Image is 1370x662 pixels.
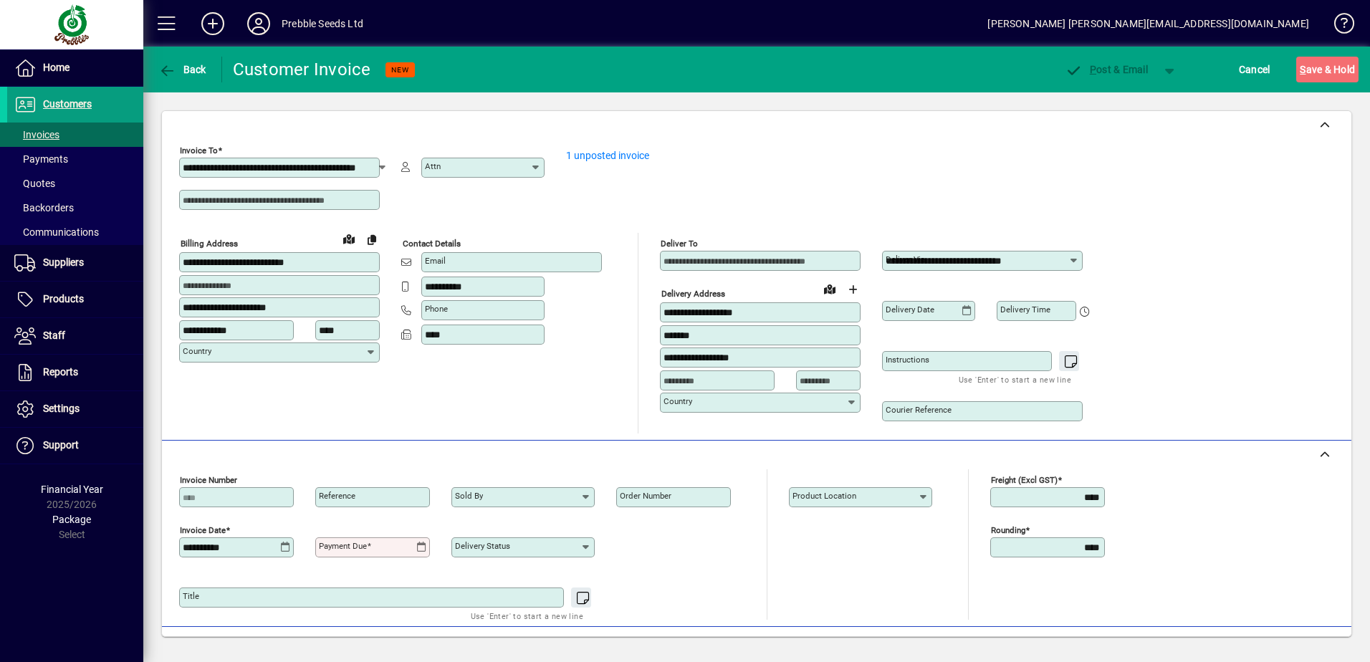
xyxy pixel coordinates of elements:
[959,371,1071,388] mat-hint: Use 'Enter' to start a new line
[7,171,143,196] a: Quotes
[7,391,143,427] a: Settings
[455,491,483,501] mat-label: Sold by
[7,50,143,86] a: Home
[236,11,282,37] button: Profile
[991,525,1025,535] mat-label: Rounding
[52,514,91,525] span: Package
[859,635,932,658] span: Product History
[183,346,211,356] mat-label: Country
[7,355,143,390] a: Reports
[43,330,65,341] span: Staff
[180,475,237,485] mat-label: Invoice number
[1000,304,1050,315] mat-label: Delivery time
[43,62,70,73] span: Home
[337,227,360,250] a: View on map
[841,278,864,301] button: Choose address
[319,491,355,501] mat-label: Reference
[886,254,925,264] mat-label: Deliver via
[233,58,371,81] div: Customer Invoice
[143,57,222,82] app-page-header-button: Back
[183,591,199,601] mat-label: Title
[1296,57,1359,82] button: Save & Hold
[455,541,510,551] mat-label: Delivery status
[360,228,383,251] button: Copy to Delivery address
[661,239,698,249] mat-label: Deliver To
[41,484,103,495] span: Financial Year
[14,202,74,214] span: Backorders
[43,98,92,110] span: Customers
[180,525,226,535] mat-label: Invoice date
[566,150,649,161] a: 1 unposted invoice
[886,405,952,415] mat-label: Courier Reference
[1065,64,1148,75] span: ost & Email
[886,355,929,365] mat-label: Instructions
[425,304,448,314] mat-label: Phone
[14,178,55,189] span: Quotes
[620,491,671,501] mat-label: Order number
[853,634,938,660] button: Product History
[1247,634,1319,660] button: Add product line item
[7,123,143,147] a: Invoices
[1058,57,1155,82] button: Post & Email
[180,145,218,155] mat-label: Invoice To
[7,220,143,244] a: Communications
[1254,635,1312,658] span: Product
[1323,3,1352,49] a: Knowledge Base
[319,541,367,551] mat-label: Payment due
[1239,58,1270,81] span: Cancel
[14,153,68,165] span: Payments
[43,366,78,378] span: Reports
[155,57,210,82] button: Back
[792,491,856,501] mat-label: Product location
[425,256,446,266] mat-label: Email
[886,304,934,315] mat-label: Delivery date
[43,439,79,451] span: Support
[818,277,841,300] a: View on map
[664,396,692,406] mat-label: Country
[1300,64,1306,75] span: S
[158,64,206,75] span: Back
[7,245,143,281] a: Suppliers
[7,196,143,220] a: Backorders
[43,403,80,414] span: Settings
[1090,64,1096,75] span: P
[991,475,1058,485] mat-label: Freight (excl GST)
[7,428,143,464] a: Support
[43,256,84,268] span: Suppliers
[391,65,409,75] span: NEW
[425,161,441,171] mat-label: Attn
[7,318,143,354] a: Staff
[1235,57,1274,82] button: Cancel
[14,129,59,140] span: Invoices
[7,147,143,171] a: Payments
[987,12,1309,35] div: [PERSON_NAME] [PERSON_NAME][EMAIL_ADDRESS][DOMAIN_NAME]
[471,608,583,624] mat-hint: Use 'Enter' to start a new line
[190,11,236,37] button: Add
[282,12,363,35] div: Prebble Seeds Ltd
[14,226,99,238] span: Communications
[43,293,84,304] span: Products
[1300,58,1355,81] span: ave & Hold
[7,282,143,317] a: Products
